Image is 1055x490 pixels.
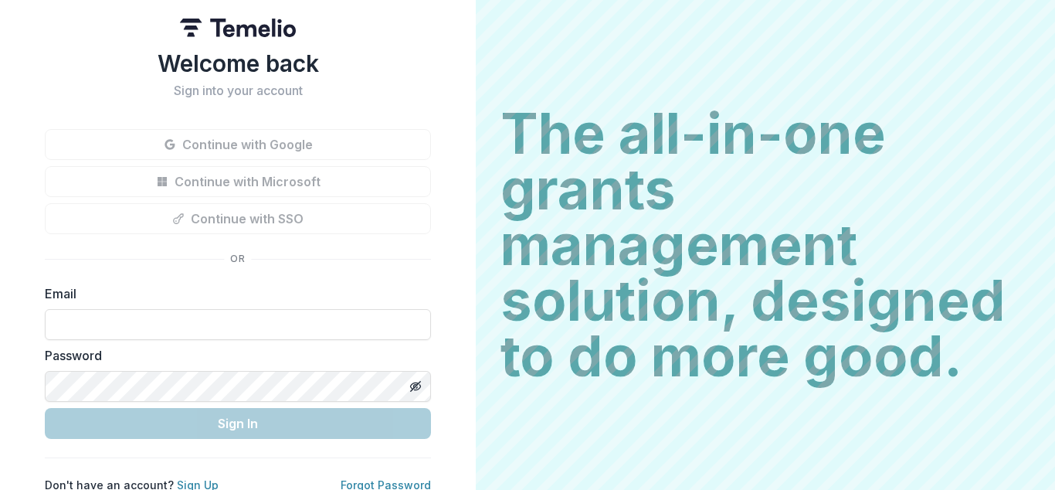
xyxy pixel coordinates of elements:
button: Continue with SSO [45,203,431,234]
label: Email [45,284,422,303]
img: Temelio [180,19,296,37]
button: Toggle password visibility [403,374,428,399]
h2: Sign into your account [45,83,431,98]
button: Continue with Google [45,129,431,160]
button: Sign In [45,408,431,439]
button: Continue with Microsoft [45,166,431,197]
label: Password [45,346,422,365]
h1: Welcome back [45,49,431,77]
